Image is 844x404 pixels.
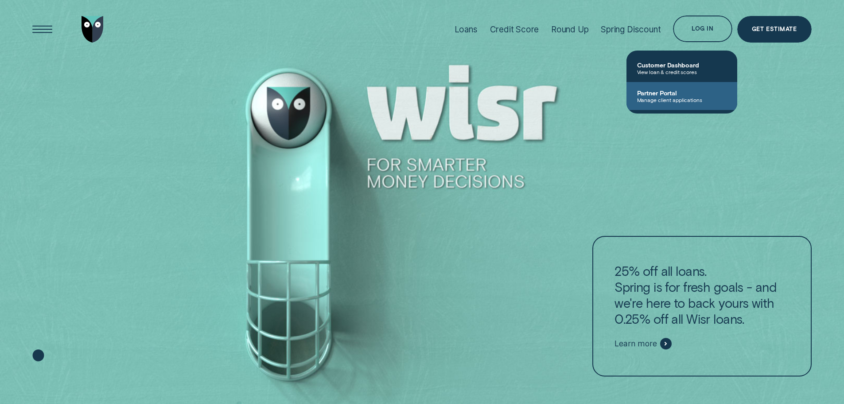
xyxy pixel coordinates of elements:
[490,24,539,35] div: Credit Score
[626,82,737,110] a: Partner PortalManage client applications
[637,69,727,75] span: View loan & credit scores
[82,16,104,43] img: Wisr
[637,89,727,97] span: Partner Portal
[29,16,56,43] button: Open Menu
[551,24,589,35] div: Round Up
[592,236,811,377] a: 25% off all loans.Spring is for fresh goals - and we're here to back yours with 0.25% off all Wis...
[626,54,737,82] a: Customer DashboardView loan & credit scores
[615,263,789,327] p: 25% off all loans. Spring is for fresh goals - and we're here to back yours with 0.25% off all Wi...
[455,24,478,35] div: Loans
[601,24,661,35] div: Spring Discount
[737,16,812,43] a: Get Estimate
[637,61,727,69] span: Customer Dashboard
[615,339,657,349] span: Learn more
[673,16,732,42] button: Log in
[637,97,727,103] span: Manage client applications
